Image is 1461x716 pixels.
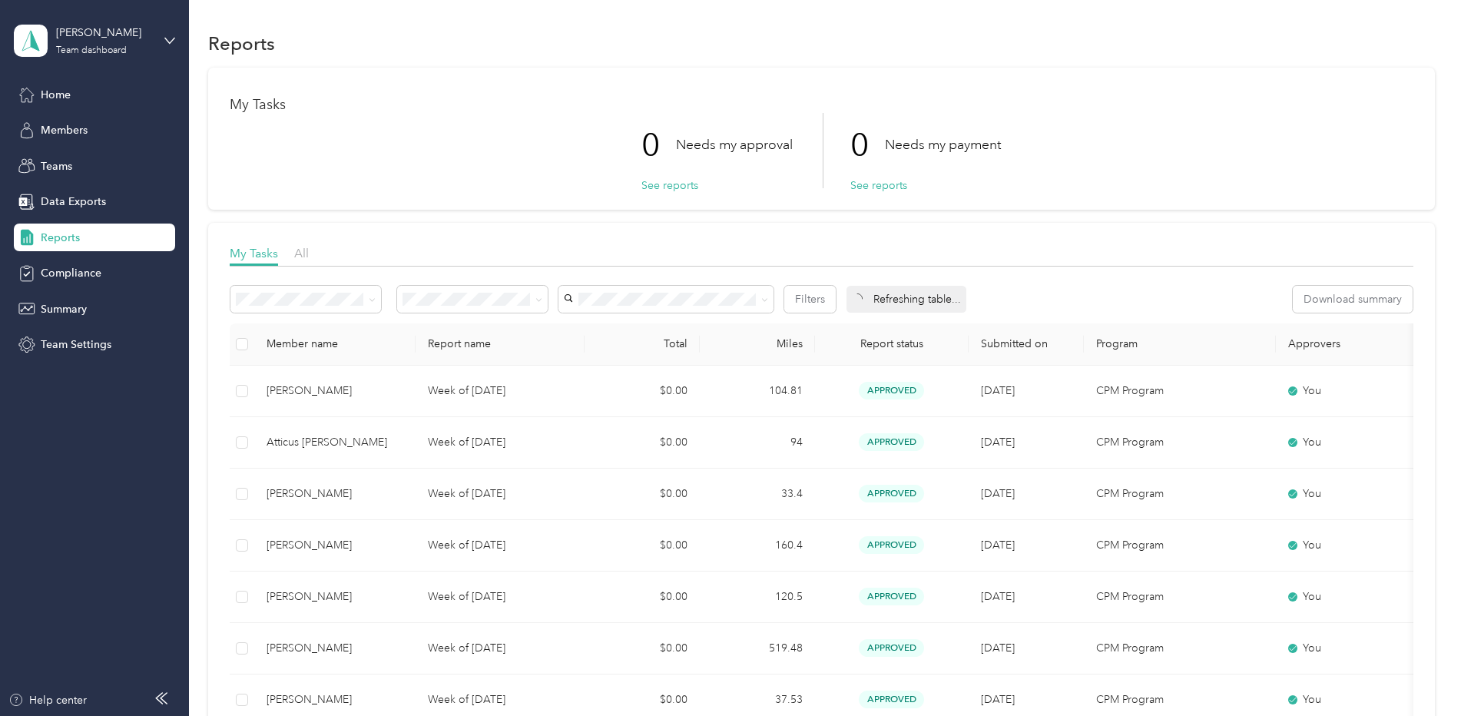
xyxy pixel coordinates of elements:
[294,246,309,260] span: All
[981,384,1015,397] span: [DATE]
[700,417,815,469] td: 94
[827,337,956,350] span: Report status
[585,366,700,417] td: $0.00
[8,692,87,708] button: Help center
[1276,323,1430,366] th: Approvers
[267,434,403,451] div: Atticus [PERSON_NAME]
[267,691,403,708] div: [PERSON_NAME]
[1096,588,1264,605] p: CPM Program
[585,417,700,469] td: $0.00
[428,691,572,708] p: Week of [DATE]
[981,539,1015,552] span: [DATE]
[850,177,907,194] button: See reports
[969,323,1084,366] th: Submitted on
[428,434,572,451] p: Week of [DATE]
[428,640,572,657] p: Week of [DATE]
[1293,286,1413,313] button: Download summary
[267,640,403,657] div: [PERSON_NAME]
[41,301,87,317] span: Summary
[1084,366,1276,417] td: CPM Program
[859,691,924,708] span: approved
[1288,640,1417,657] div: You
[230,246,278,260] span: My Tasks
[1288,588,1417,605] div: You
[41,122,88,138] span: Members
[267,383,403,399] div: [PERSON_NAME]
[1288,537,1417,554] div: You
[1096,537,1264,554] p: CPM Program
[1288,383,1417,399] div: You
[700,366,815,417] td: 104.81
[1084,417,1276,469] td: CPM Program
[1375,630,1461,716] iframe: Everlance-gr Chat Button Frame
[700,572,815,623] td: 120.5
[1288,486,1417,502] div: You
[859,639,924,657] span: approved
[1084,572,1276,623] td: CPM Program
[585,572,700,623] td: $0.00
[641,113,676,177] p: 0
[981,487,1015,500] span: [DATE]
[267,537,403,554] div: [PERSON_NAME]
[859,485,924,502] span: approved
[585,623,700,675] td: $0.00
[254,323,416,366] th: Member name
[676,135,793,154] p: Needs my approval
[1096,383,1264,399] p: CPM Program
[41,158,72,174] span: Teams
[1096,434,1264,451] p: CPM Program
[1084,520,1276,572] td: CPM Program
[859,588,924,605] span: approved
[885,135,1001,154] p: Needs my payment
[41,265,101,281] span: Compliance
[267,486,403,502] div: [PERSON_NAME]
[230,97,1413,113] h1: My Tasks
[1288,434,1417,451] div: You
[981,641,1015,655] span: [DATE]
[859,433,924,451] span: approved
[41,230,80,246] span: Reports
[585,520,700,572] td: $0.00
[56,46,127,55] div: Team dashboard
[597,337,687,350] div: Total
[41,336,111,353] span: Team Settings
[981,693,1015,706] span: [DATE]
[208,35,275,51] h1: Reports
[784,286,836,313] button: Filters
[267,588,403,605] div: [PERSON_NAME]
[846,286,966,313] div: Refreshing table...
[416,323,585,366] th: Report name
[1084,623,1276,675] td: CPM Program
[700,469,815,520] td: 33.4
[700,623,815,675] td: 519.48
[981,590,1015,603] span: [DATE]
[981,436,1015,449] span: [DATE]
[428,588,572,605] p: Week of [DATE]
[1096,640,1264,657] p: CPM Program
[859,536,924,554] span: approved
[700,520,815,572] td: 160.4
[267,337,403,350] div: Member name
[1096,691,1264,708] p: CPM Program
[41,194,106,210] span: Data Exports
[1096,486,1264,502] p: CPM Program
[850,113,885,177] p: 0
[41,87,71,103] span: Home
[585,469,700,520] td: $0.00
[1288,691,1417,708] div: You
[428,486,572,502] p: Week of [DATE]
[859,382,924,399] span: approved
[56,25,152,41] div: [PERSON_NAME]
[428,383,572,399] p: Week of [DATE]
[1084,469,1276,520] td: CPM Program
[641,177,698,194] button: See reports
[1084,323,1276,366] th: Program
[712,337,803,350] div: Miles
[428,537,572,554] p: Week of [DATE]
